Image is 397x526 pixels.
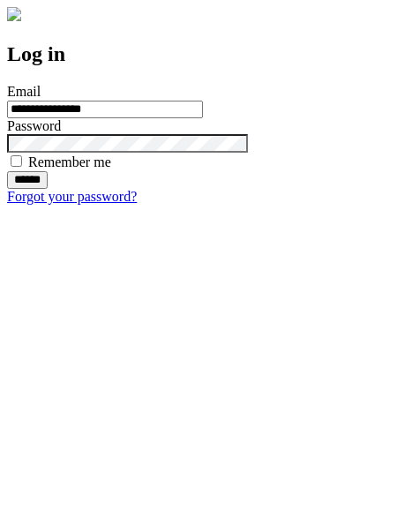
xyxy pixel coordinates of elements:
[28,154,111,169] label: Remember me
[7,42,390,66] h2: Log in
[7,7,21,21] img: logo-4e3dc11c47720685a147b03b5a06dd966a58ff35d612b21f08c02c0306f2b779.png
[7,118,61,133] label: Password
[7,189,137,204] a: Forgot your password?
[7,84,41,99] label: Email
